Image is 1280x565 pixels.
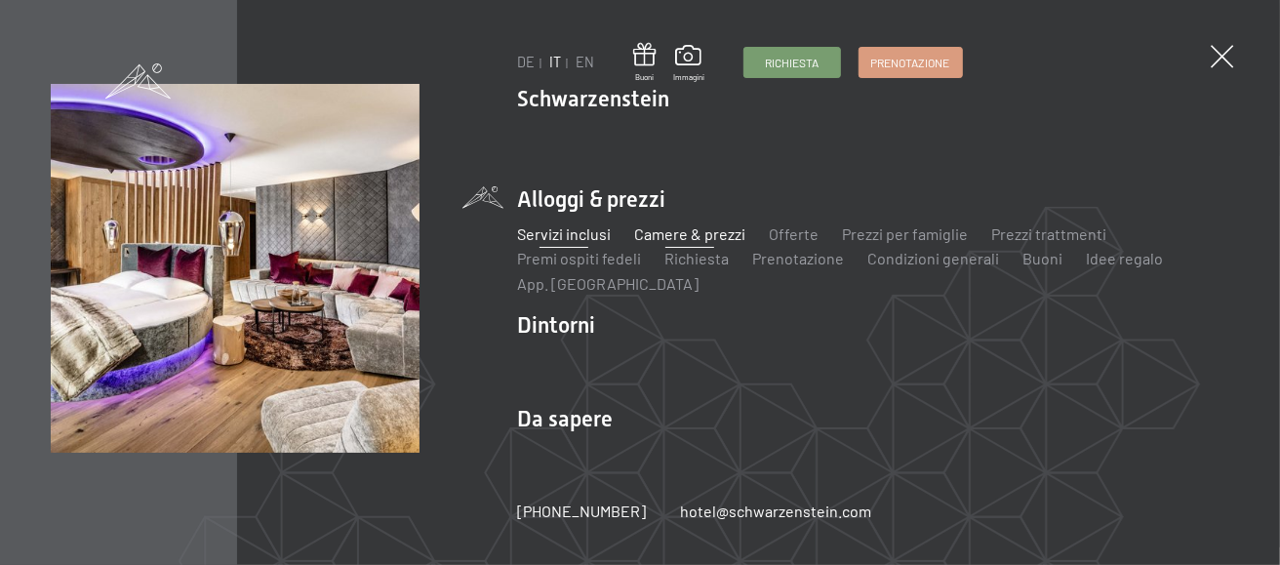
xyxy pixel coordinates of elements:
[867,249,999,267] a: Condizioni generali
[633,72,656,83] span: Buoni
[1086,249,1163,267] a: Idee regalo
[549,54,561,70] a: IT
[673,72,704,83] span: Immagini
[517,224,611,243] a: Servizi inclusi
[860,48,962,77] a: Prenotazione
[681,501,872,522] a: hotel@schwarzenstein.com
[517,502,646,520] span: [PHONE_NUMBER]
[517,249,641,267] a: Premi ospiti fedeli
[871,55,950,71] span: Prenotazione
[517,274,699,293] a: App. [GEOGRAPHIC_DATA]
[517,54,535,70] a: DE
[1022,249,1062,267] a: Buoni
[633,43,656,83] a: Buoni
[744,48,840,77] a: Richiesta
[842,224,968,243] a: Prezzi per famiglie
[991,224,1106,243] a: Prezzi trattmenti
[766,55,820,71] span: Richiesta
[576,54,594,70] a: EN
[752,249,844,267] a: Prenotazione
[769,224,819,243] a: Offerte
[634,224,745,243] a: Camere & prezzi
[673,45,704,82] a: Immagini
[517,501,646,522] a: [PHONE_NUMBER]
[664,249,729,267] a: Richiesta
